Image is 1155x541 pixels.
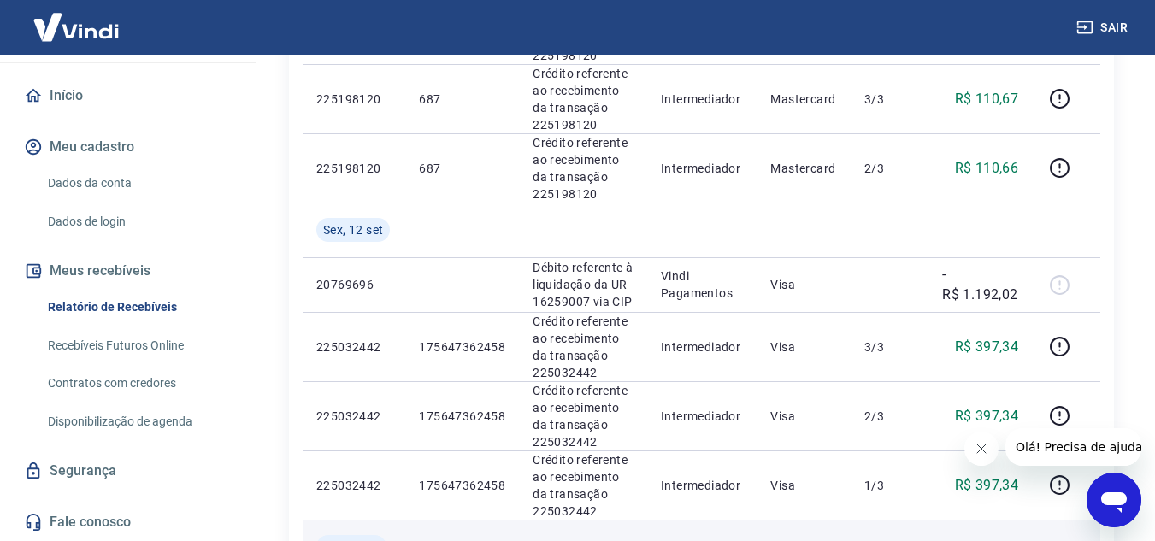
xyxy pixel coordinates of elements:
p: Intermediador [661,408,743,425]
p: 175647362458 [419,408,505,425]
p: 225032442 [316,477,392,494]
iframe: Mensagem da empresa [1005,428,1141,466]
p: R$ 397,34 [955,475,1019,496]
p: Intermediador [661,477,743,494]
p: 225198120 [316,160,392,177]
a: Recebíveis Futuros Online [41,328,235,363]
span: Sex, 12 set [323,221,383,238]
p: 3/3 [864,338,915,356]
p: Mastercard [770,91,837,108]
a: Relatório de Recebíveis [41,290,235,325]
iframe: Botão para abrir a janela de mensagens [1087,473,1141,527]
p: Crédito referente ao recebimento da transação 225032442 [533,451,633,520]
iframe: Fechar mensagem [964,432,999,466]
p: R$ 110,66 [955,158,1019,179]
p: 687 [419,160,505,177]
p: Crédito referente ao recebimento da transação 225198120 [533,65,633,133]
p: Crédito referente ao recebimento da transação 225032442 [533,382,633,450]
p: Crédito referente ao recebimento da transação 225198120 [533,134,633,203]
p: 225198120 [316,91,392,108]
a: Disponibilização de agenda [41,404,235,439]
p: R$ 397,34 [955,337,1019,357]
a: Segurança [21,452,235,490]
p: 2/3 [864,160,915,177]
button: Sair [1073,12,1134,44]
p: Visa [770,408,837,425]
p: Vindi Pagamentos [661,268,743,302]
a: Início [21,77,235,115]
p: 687 [419,91,505,108]
p: Visa [770,338,837,356]
p: Intermediador [661,160,743,177]
p: Visa [770,276,837,293]
p: -R$ 1.192,02 [942,264,1018,305]
button: Meu cadastro [21,128,235,166]
p: 175647362458 [419,338,505,356]
p: Crédito referente ao recebimento da transação 225032442 [533,313,633,381]
p: R$ 397,34 [955,406,1019,426]
p: 175647362458 [419,477,505,494]
p: - [864,276,915,293]
a: Fale conosco [21,503,235,541]
p: Débito referente à liquidação da UR 16259007 via CIP [533,259,633,310]
a: Dados da conta [41,166,235,201]
p: R$ 110,67 [955,89,1019,109]
img: Vindi [21,1,132,53]
p: 225032442 [316,338,392,356]
p: Mastercard [770,160,837,177]
p: Visa [770,477,837,494]
button: Meus recebíveis [21,252,235,290]
p: 225032442 [316,408,392,425]
p: 20769696 [316,276,392,293]
p: 2/3 [864,408,915,425]
p: Intermediador [661,91,743,108]
p: 3/3 [864,91,915,108]
a: Dados de login [41,204,235,239]
p: Intermediador [661,338,743,356]
a: Contratos com credores [41,366,235,401]
span: Olá! Precisa de ajuda? [10,12,144,26]
p: 1/3 [864,477,915,494]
